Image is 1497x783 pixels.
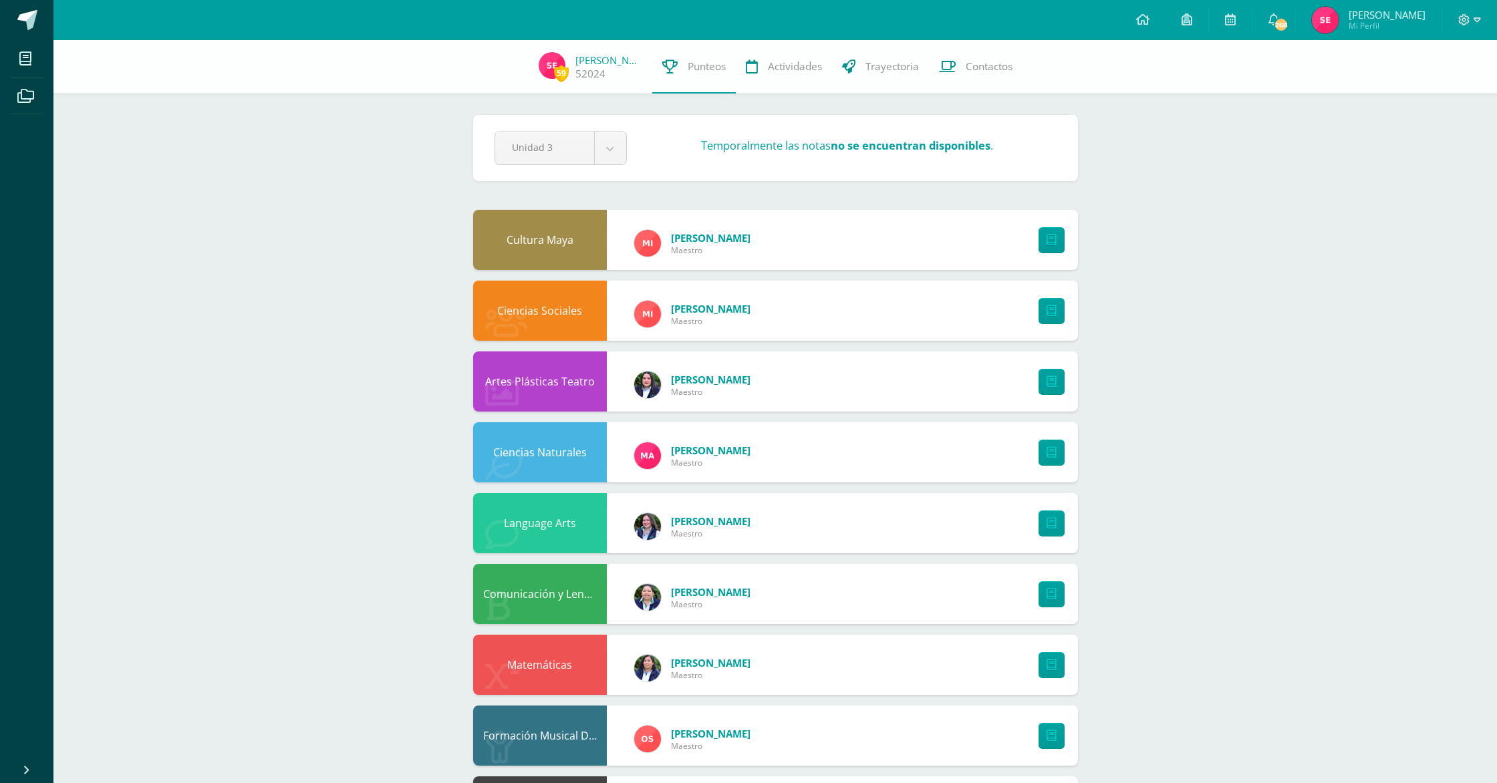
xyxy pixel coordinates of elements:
[671,514,751,528] a: [PERSON_NAME]
[575,53,642,67] a: [PERSON_NAME]
[671,231,751,245] a: [PERSON_NAME]
[671,302,751,315] a: [PERSON_NAME]
[634,655,661,681] img: 34cf25fadb7c68ec173f6f8e2943a7a4.png
[634,726,661,752] img: 5d1b5d840bccccd173cb0b83f6027e73.png
[634,442,661,469] img: a8385ae7020070dbc8f801ebe82fbf1a.png
[1312,7,1339,33] img: 2b6166a93a9a7d72ab23094efcb8f562.png
[473,281,607,341] div: Ciencias Sociales
[701,138,993,153] h3: Temporalmente las notas .
[671,245,751,256] span: Maestro
[473,493,607,553] div: Language Arts
[652,40,736,94] a: Punteos
[1349,8,1425,21] span: [PERSON_NAME]
[539,52,565,79] img: 2b6166a93a9a7d72ab23094efcb8f562.png
[473,422,607,482] div: Ciencias Naturales
[671,727,751,740] a: [PERSON_NAME]
[865,59,919,73] span: Trayectoria
[688,59,726,73] span: Punteos
[671,528,751,539] span: Maestro
[512,132,577,163] span: Unidad 3
[495,132,626,164] a: Unidad 3
[736,40,832,94] a: Actividades
[634,230,661,257] img: bcb5d855c5dab1d02cc8bcea50869bf4.png
[671,599,751,610] span: Maestro
[671,315,751,327] span: Maestro
[768,59,822,73] span: Actividades
[634,513,661,540] img: c2cac8c8949180abbaeb50eb558f15c4.png
[831,138,990,153] strong: no se encuentran disponibles
[671,373,751,386] a: [PERSON_NAME]
[671,386,751,398] span: Maestro
[634,301,661,327] img: bcb5d855c5dab1d02cc8bcea50869bf4.png
[966,59,1012,73] span: Contactos
[575,67,605,81] a: 52024
[634,584,661,611] img: 7c69af67f35011c215e125924d43341a.png
[473,210,607,270] div: Cultura Maya
[473,706,607,766] div: Formación Musical Danza
[634,371,661,398] img: ee34ef986f03f45fc2392d0669348478.png
[671,457,751,468] span: Maestro
[671,656,751,669] a: [PERSON_NAME]
[671,444,751,457] a: [PERSON_NAME]
[671,669,751,681] span: Maestro
[832,40,929,94] a: Trayectoria
[671,585,751,599] a: [PERSON_NAME]
[671,740,751,752] span: Maestro
[929,40,1023,94] a: Contactos
[473,564,607,624] div: Comunicación y Lenguaje
[1349,20,1425,31] span: Mi Perfil
[473,635,607,695] div: Matemáticas
[1274,17,1288,32] span: 268
[554,65,569,82] span: 59
[473,351,607,412] div: Artes Plásticas Teatro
